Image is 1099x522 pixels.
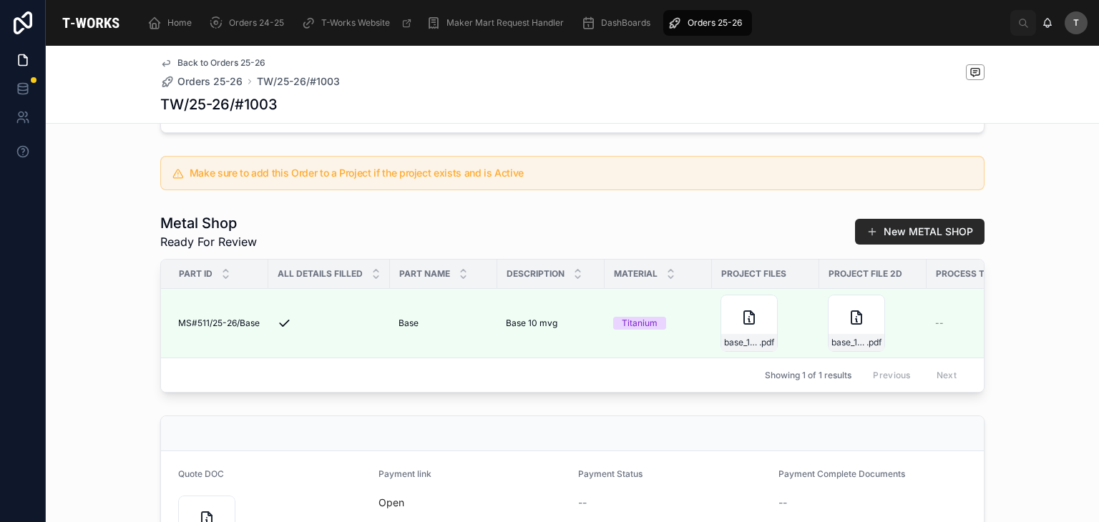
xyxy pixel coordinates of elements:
a: Maker Mart Request Handler [422,10,574,36]
span: Orders 24-25 [229,17,284,29]
span: Payment Status [578,468,643,479]
span: DashBoards [601,17,650,29]
span: -- [778,496,787,510]
span: Showing 1 of 1 results [765,370,851,381]
a: DashBoards [577,10,660,36]
span: MS#511/25-26/Base [178,317,260,329]
span: Home [167,17,192,29]
span: Base [399,317,419,329]
span: Project File 2D [829,268,902,280]
a: T-Works Website [297,10,419,36]
span: Part ID [179,268,213,280]
span: Quote DOC [178,468,224,479]
span: .pdf [866,337,881,348]
span: Payment Complete Documents [778,468,905,479]
span: Back to Orders 25-26 [177,57,265,69]
a: TW/25-26/#1003 [257,74,340,89]
span: Material [614,268,658,280]
a: Back to Orders 25-26 [160,57,265,69]
h1: TW/25-26/#1003 [160,94,278,114]
div: scrollable content [136,7,1010,39]
span: Maker Mart Request Handler [446,17,564,29]
div: Titanium [622,317,658,330]
span: All Details Filled [278,268,363,280]
span: base_10mV_icp [724,337,759,348]
span: T-Works Website [321,17,390,29]
span: Orders 25-26 [177,74,243,89]
span: Process Type [936,268,1002,280]
span: Ready For Review [160,233,257,250]
span: Description [507,268,565,280]
span: -- [935,317,944,329]
a: Orders 25-26 [160,74,243,89]
a: Orders 24-25 [205,10,294,36]
a: Open [378,496,404,508]
span: T [1073,17,1079,29]
span: Base 10 mvg [506,317,557,329]
span: Part Name [399,268,450,280]
span: .pdf [759,337,774,348]
img: App logo [57,11,124,34]
span: Project Files [721,268,786,280]
span: Orders 25-26 [688,17,742,29]
a: Home [143,10,202,36]
span: -- [578,496,587,510]
h1: Metal Shop [160,213,257,233]
span: Payment link [378,468,431,479]
span: base_10mV_icp [831,337,866,348]
button: New METAL SHOP [855,219,985,245]
a: Orders 25-26 [663,10,752,36]
h5: Make sure to add this Order to a Project if the project exists and is Active [190,168,972,178]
